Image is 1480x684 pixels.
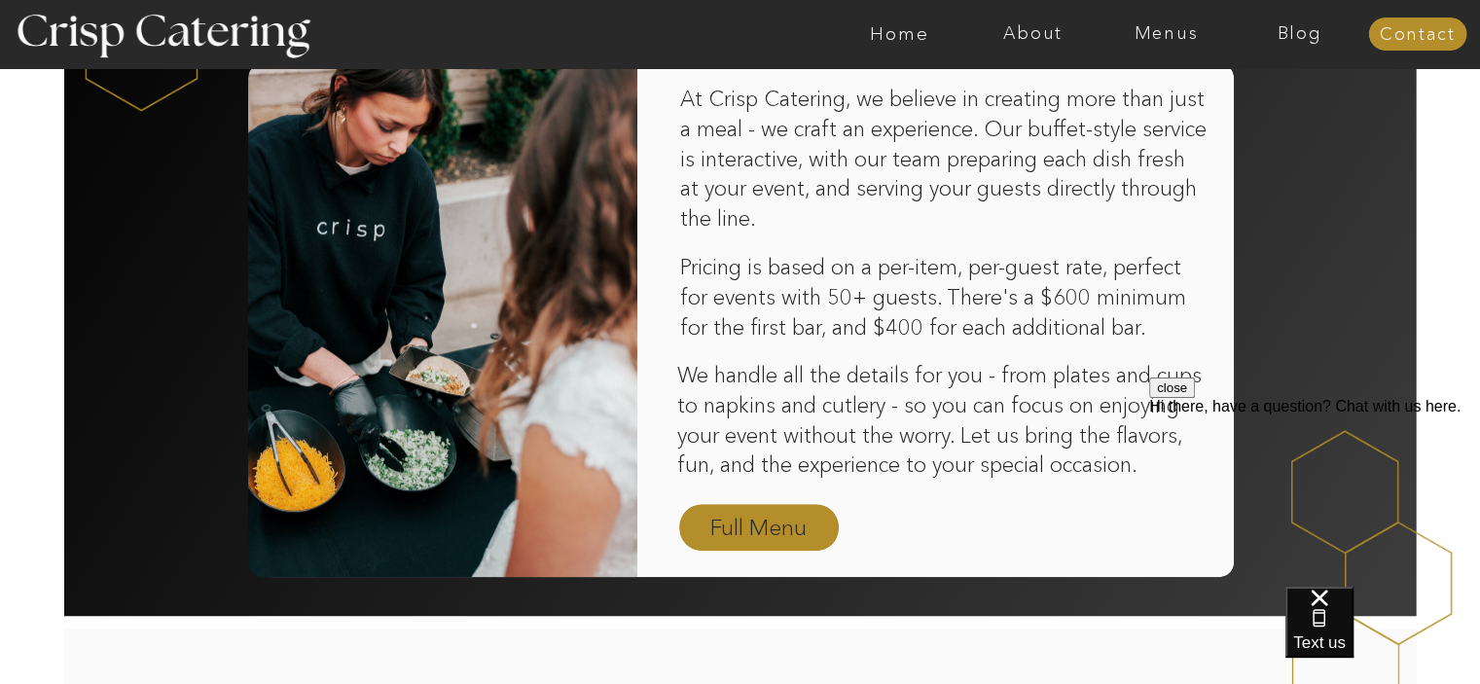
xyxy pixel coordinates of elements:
a: Menus [1100,24,1233,44]
iframe: podium webchat widget prompt [1149,378,1480,611]
a: Contact [1368,25,1466,45]
iframe: podium webchat widget bubble [1285,587,1480,684]
p: At Crisp Catering, we believe in creating more than just a meal - we craft an experience. Our buf... [680,85,1208,270]
p: Pricing is based on a per-item, per-guest rate, perfect for events with 50+ guests. There's a $60... [680,253,1208,344]
a: About [966,24,1100,44]
p: We handle all the details for you - from plates and cups to napkins and cutlery - so you can focu... [677,361,1212,482]
a: Blog [1233,24,1366,44]
a: Home [833,24,966,44]
a: Full Menu [703,512,815,546]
